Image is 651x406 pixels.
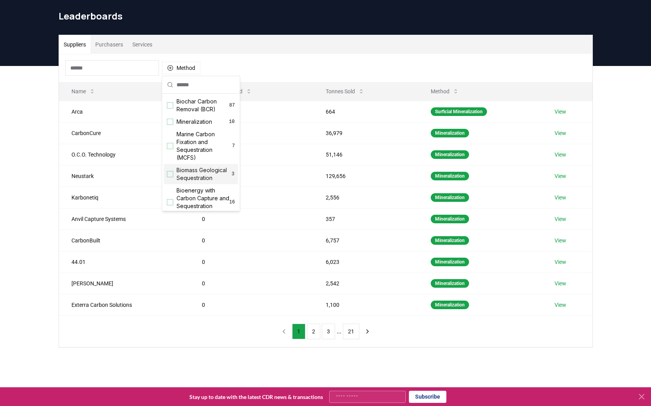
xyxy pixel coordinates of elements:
[555,258,566,266] a: View
[322,324,335,339] button: 3
[555,129,566,137] a: View
[431,172,469,180] div: Mineralization
[319,84,371,99] button: Tonnes Sold
[59,35,91,54] button: Suppliers
[313,122,418,144] td: 36,979
[59,294,190,315] td: Exterra Carbon Solutions
[91,35,128,54] button: Purchasers
[128,35,157,54] button: Services
[313,272,418,294] td: 2,542
[313,144,418,165] td: 51,146
[59,165,190,187] td: Neustark
[313,101,418,122] td: 664
[189,230,313,251] td: 0
[189,144,313,165] td: 15,718
[59,144,190,165] td: O.C.O. Technology
[231,171,235,177] span: 3
[555,280,566,287] a: View
[431,258,469,266] div: Mineralization
[177,98,230,113] span: Biochar Carbon Removal (BCR)
[59,272,190,294] td: [PERSON_NAME]
[177,166,231,182] span: Biomass Geological Sequestration
[189,101,313,122] td: 0
[431,236,469,245] div: Mineralization
[65,84,102,99] button: Name
[361,324,374,339] button: next page
[189,272,313,294] td: 0
[431,150,469,159] div: Mineralization
[162,62,200,74] button: Method
[555,172,566,180] a: View
[431,193,469,202] div: Mineralization
[59,122,190,144] td: CarbonCure
[555,215,566,223] a: View
[232,143,235,149] span: 7
[313,208,418,230] td: 357
[307,324,320,339] button: 2
[313,165,418,187] td: 129,656
[189,165,313,187] td: 4,032
[313,230,418,251] td: 6,757
[229,119,235,125] span: 10
[555,194,566,201] a: View
[229,199,235,205] span: 16
[424,84,465,99] button: Method
[292,324,305,339] button: 1
[431,107,487,116] div: Surficial Mineralization
[555,151,566,158] a: View
[59,10,593,22] h1: Leaderboards
[189,187,313,208] td: 0
[313,294,418,315] td: 1,100
[189,251,313,272] td: 0
[59,230,190,251] td: CarbonBuilt
[229,102,235,109] span: 87
[313,187,418,208] td: 2,556
[431,279,469,288] div: Mineralization
[59,208,190,230] td: Anvil Capture Systems
[189,122,313,144] td: 23,191
[431,215,469,223] div: Mineralization
[189,294,313,315] td: 0
[189,208,313,230] td: 0
[343,324,359,339] button: 21
[59,251,190,272] td: 44.01
[177,130,232,162] span: Marine Carbon Fixation and Sequestration (MCFS)
[177,187,230,218] span: Bioenergy with Carbon Capture and Sequestration (BECCS)
[555,301,566,309] a: View
[555,108,566,116] a: View
[431,301,469,309] div: Mineralization
[59,101,190,122] td: Arca
[555,237,566,244] a: View
[431,129,469,137] div: Mineralization
[313,251,418,272] td: 6,023
[59,187,190,208] td: Karbonetiq
[337,327,341,336] li: ...
[177,118,212,126] span: Mineralization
